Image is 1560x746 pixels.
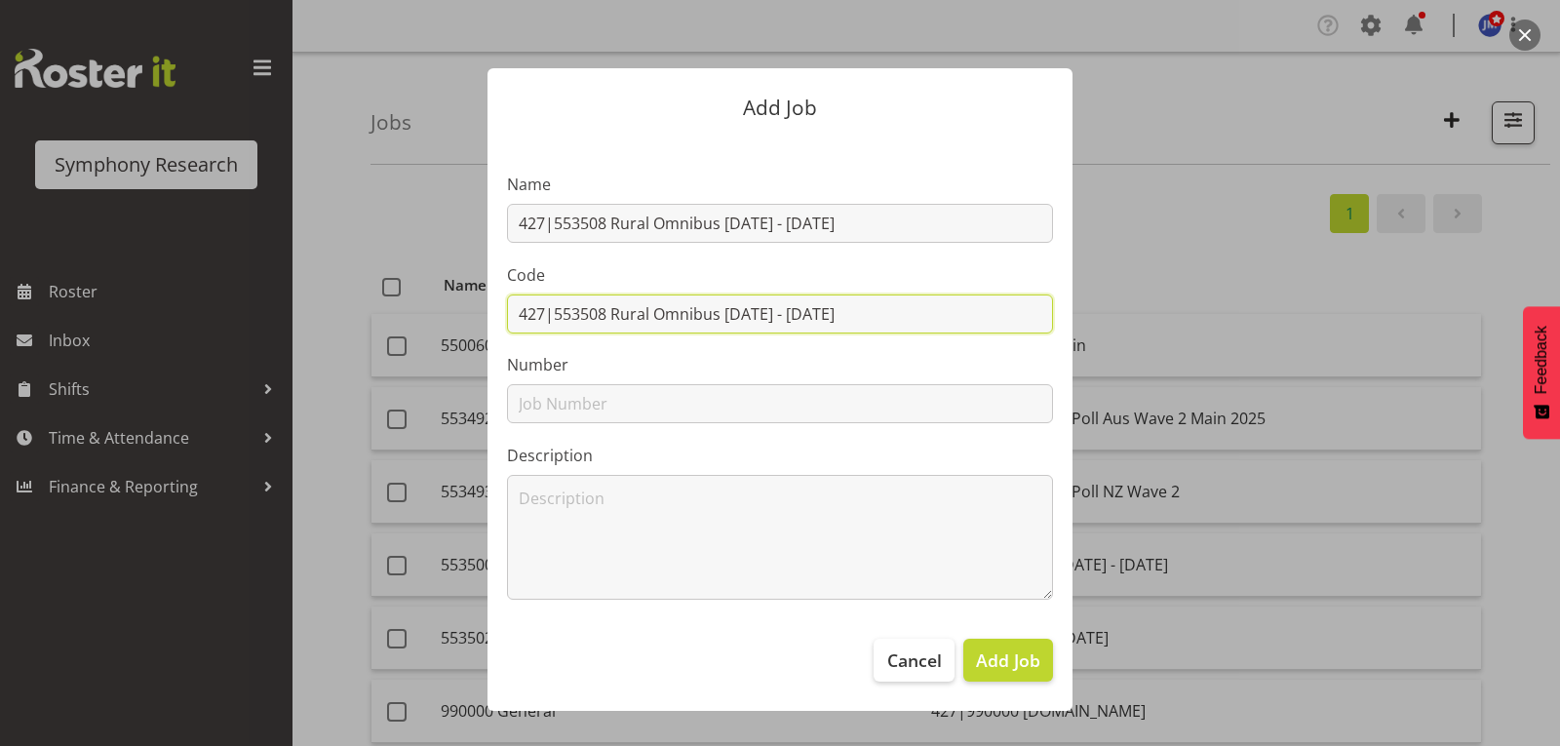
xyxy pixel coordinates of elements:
[507,384,1053,423] input: Job Number
[887,648,942,673] span: Cancel
[507,98,1053,118] p: Add Job
[507,294,1053,334] input: Job Code
[963,639,1053,682] button: Add Job
[507,444,1053,467] label: Description
[874,639,954,682] button: Cancel
[976,648,1040,673] span: Add Job
[507,353,1053,376] label: Number
[507,204,1053,243] input: Job Name
[1533,326,1550,394] span: Feedback
[1523,306,1560,439] button: Feedback - Show survey
[507,173,1053,196] label: Name
[507,263,1053,287] label: Code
